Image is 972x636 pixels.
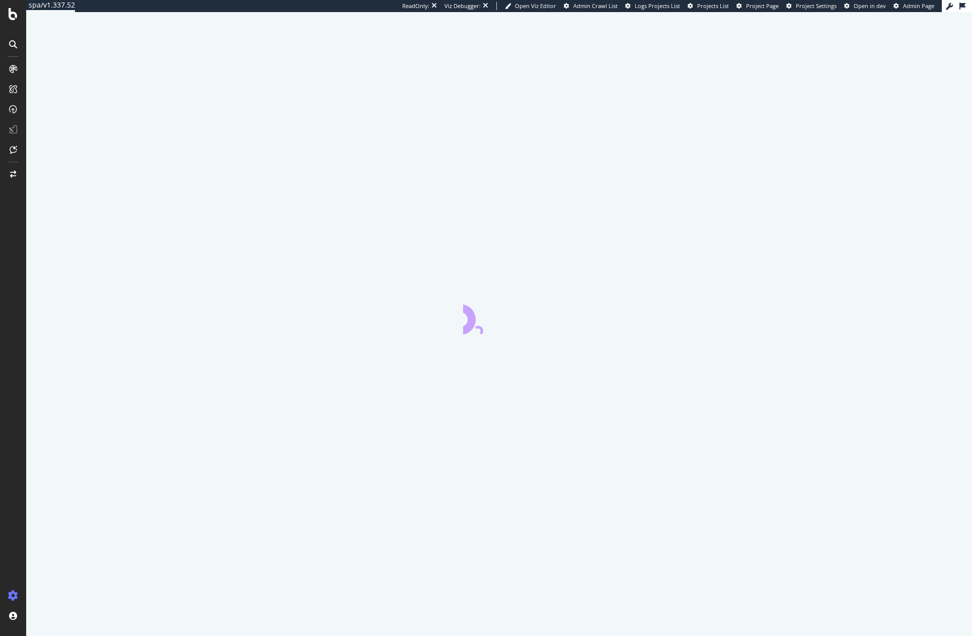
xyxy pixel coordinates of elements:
[893,2,934,10] a: Admin Page
[746,2,779,10] span: Project Page
[697,2,729,10] span: Projects List
[786,2,837,10] a: Project Settings
[903,2,934,10] span: Admin Page
[736,2,779,10] a: Project Page
[688,2,729,10] a: Projects List
[402,2,429,10] div: ReadOnly:
[625,2,680,10] a: Logs Projects List
[463,298,536,334] div: animation
[573,2,618,10] span: Admin Crawl List
[505,2,556,10] a: Open Viz Editor
[515,2,556,10] span: Open Viz Editor
[635,2,680,10] span: Logs Projects List
[796,2,837,10] span: Project Settings
[564,2,618,10] a: Admin Crawl List
[854,2,886,10] span: Open in dev
[844,2,886,10] a: Open in dev
[444,2,481,10] div: Viz Debugger:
